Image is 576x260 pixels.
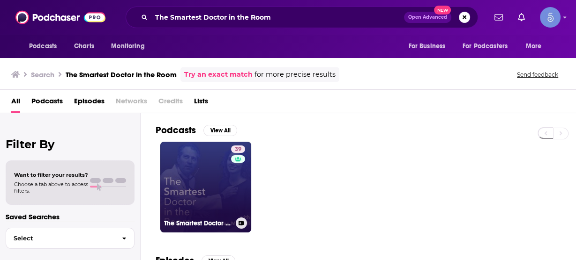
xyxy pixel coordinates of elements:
span: Networks [116,94,147,113]
button: Select [6,228,135,249]
a: Lists [194,94,208,113]
a: 39 [231,145,245,153]
h3: The Smartest Doctor in the Room [66,70,177,79]
button: Send feedback [514,71,561,79]
button: open menu [105,37,157,55]
span: Select [6,235,114,241]
a: 39The Smartest Doctor in the Room [160,142,251,232]
span: Logged in as Spiral5-G1 [540,7,561,28]
span: for more precise results [254,69,336,80]
p: Saved Searches [6,212,135,221]
span: Charts [74,40,94,53]
button: open menu [456,37,521,55]
span: Podcasts [29,40,57,53]
h3: Search [31,70,54,79]
span: For Business [408,40,445,53]
span: Open Advanced [408,15,447,20]
button: View All [203,125,237,136]
img: Podchaser - Follow, Share and Rate Podcasts [15,8,105,26]
h2: Podcasts [156,124,196,136]
button: Show profile menu [540,7,561,28]
button: open menu [22,37,69,55]
span: Monitoring [111,40,144,53]
h2: Filter By [6,137,135,151]
button: open menu [519,37,554,55]
span: New [434,6,451,14]
a: PodcastsView All [156,124,237,136]
a: All [11,94,20,113]
input: Search podcasts, credits, & more... [151,10,404,25]
div: Search podcasts, credits, & more... [126,7,478,28]
span: More [526,40,542,53]
span: Credits [158,94,183,113]
button: Open AdvancedNew [404,12,451,23]
button: open menu [402,37,457,55]
h3: The Smartest Doctor in the Room [164,219,232,227]
a: Try an exact match [184,69,253,80]
a: Episodes [74,94,105,113]
a: Charts [68,37,100,55]
span: Want to filter your results? [14,172,88,178]
img: User Profile [540,7,561,28]
a: Show notifications dropdown [491,9,507,25]
span: For Podcasters [463,40,508,53]
a: Show notifications dropdown [514,9,529,25]
span: Choose a tab above to access filters. [14,181,88,194]
span: 39 [235,145,241,154]
a: Podcasts [31,94,63,113]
